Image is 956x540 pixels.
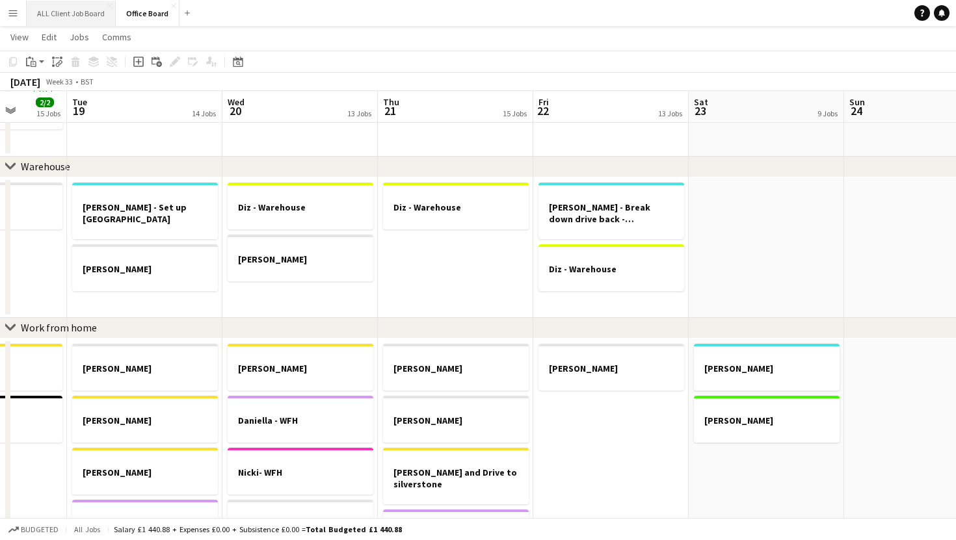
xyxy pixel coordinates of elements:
[97,29,137,45] a: Comms
[692,103,708,118] span: 23
[10,31,29,43] span: View
[36,29,62,45] a: Edit
[114,524,402,534] div: Salary £1 440.88 + Expenses £0.00 + Subsistence £0.00 =
[21,160,70,173] div: Warehouse
[538,263,684,275] h3: Diz - Warehouse
[383,467,529,490] h3: [PERSON_NAME] and Drive to silverstone
[347,109,371,118] div: 13 Jobs
[694,344,840,391] app-job-card: [PERSON_NAME]
[228,344,373,391] app-job-card: [PERSON_NAME]
[36,97,54,107] span: 2/2
[658,109,682,118] div: 13 Jobs
[694,415,840,426] h3: [PERSON_NAME]
[72,183,218,239] app-job-card: [PERSON_NAME] - Set up [GEOGRAPHIC_DATA]
[383,344,529,391] app-job-card: [PERSON_NAME]
[81,77,94,86] div: BST
[72,524,103,534] span: All jobs
[383,415,529,426] h3: [PERSON_NAME]
[228,96,245,108] span: Wed
[383,396,529,443] app-job-card: [PERSON_NAME]
[694,396,840,443] app-job-card: [PERSON_NAME]
[64,29,94,45] a: Jobs
[228,448,373,495] app-job-card: Nicki- WFH
[849,96,865,108] span: Sun
[538,363,684,374] h3: [PERSON_NAME]
[817,109,838,118] div: 9 Jobs
[192,109,216,118] div: 14 Jobs
[228,415,373,426] h3: Daniella - WFH
[72,263,218,275] h3: [PERSON_NAME]
[383,448,529,504] app-job-card: [PERSON_NAME] and Drive to silverstone
[694,96,708,108] span: Sat
[306,524,402,534] span: Total Budgeted £1 440.88
[228,467,373,478] h3: Nicki- WFH
[383,201,529,213] h3: Diz - Warehouse
[847,103,865,118] span: 24
[102,31,131,43] span: Comms
[383,96,399,108] span: Thu
[10,75,40,88] div: [DATE]
[7,522,60,537] button: Budgeted
[72,467,218,478] h3: [PERSON_NAME]
[538,201,684,225] h3: [PERSON_NAME] - Break down drive back - [GEOGRAPHIC_DATA]
[116,1,179,26] button: Office Board
[72,363,218,374] h3: [PERSON_NAME]
[538,344,684,391] app-job-card: [PERSON_NAME]
[228,201,373,213] h3: Diz - Warehouse
[21,321,97,334] div: Work from home
[72,201,218,225] h3: [PERSON_NAME] - Set up [GEOGRAPHIC_DATA]
[228,253,373,265] h3: [PERSON_NAME]
[70,31,89,43] span: Jobs
[5,29,34,45] a: View
[72,396,218,443] app-job-card: [PERSON_NAME]
[228,363,373,374] h3: [PERSON_NAME]
[21,525,59,534] span: Budgeted
[226,103,245,118] span: 20
[72,244,218,291] app-job-card: [PERSON_NAME]
[538,244,684,291] app-job-card: Diz - Warehouse
[72,96,87,108] span: Tue
[43,77,75,86] span: Week 33
[228,396,373,443] app-job-card: Daniella - WFH
[42,31,57,43] span: Edit
[36,109,60,118] div: 15 Jobs
[72,415,218,426] h3: [PERSON_NAME]
[72,344,218,391] app-job-card: [PERSON_NAME]
[538,183,684,239] app-job-card: [PERSON_NAME] - Break down drive back - [GEOGRAPHIC_DATA]
[538,96,549,108] span: Fri
[228,183,373,229] app-job-card: Diz - Warehouse
[381,103,399,118] span: 21
[228,235,373,281] app-job-card: [PERSON_NAME]
[72,448,218,495] app-job-card: [PERSON_NAME]
[694,363,840,374] h3: [PERSON_NAME]
[27,1,116,26] button: ALL Client Job Board
[70,103,87,118] span: 19
[503,109,527,118] div: 15 Jobs
[383,363,529,374] h3: [PERSON_NAME]
[383,183,529,229] app-job-card: Diz - Warehouse
[537,103,549,118] span: 22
